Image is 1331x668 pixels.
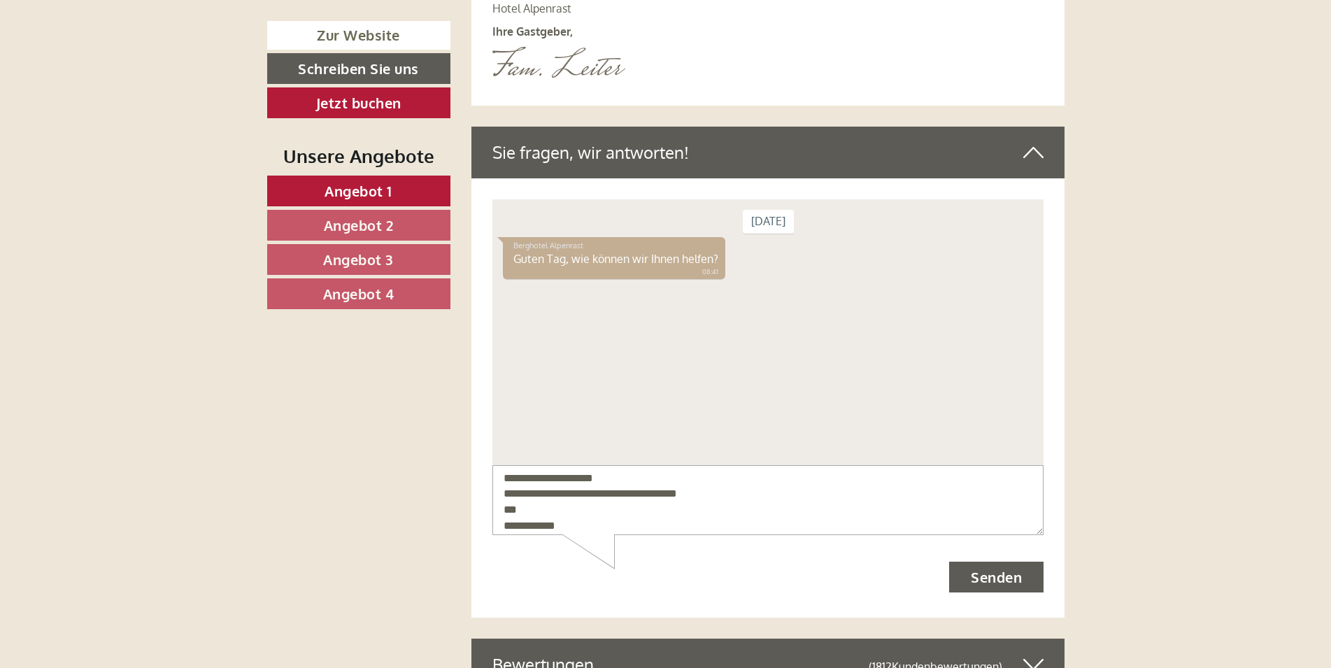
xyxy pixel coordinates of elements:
[267,87,450,118] a: Jetzt buchen
[250,10,301,34] div: [DATE]
[457,362,551,393] button: Senden
[323,250,394,269] span: Angebot 3
[267,53,450,84] a: Schreiben Sie uns
[267,21,450,50] a: Zur Website
[10,38,233,80] div: Guten Tag, wie können wir Ihnen helfen?
[21,41,226,52] div: Berghotel Alpenrast
[325,182,392,200] span: Angebot 1
[324,216,394,234] span: Angebot 2
[21,68,226,78] small: 08:41
[471,127,1065,178] div: Sie fragen, wir antworten!
[492,47,703,78] img: image
[492,24,573,38] span: Ihre Gastgeber,
[267,143,450,169] div: Unsere Angebote
[323,285,394,303] span: Angebot 4
[492,1,1044,17] p: Hotel Alpenrast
